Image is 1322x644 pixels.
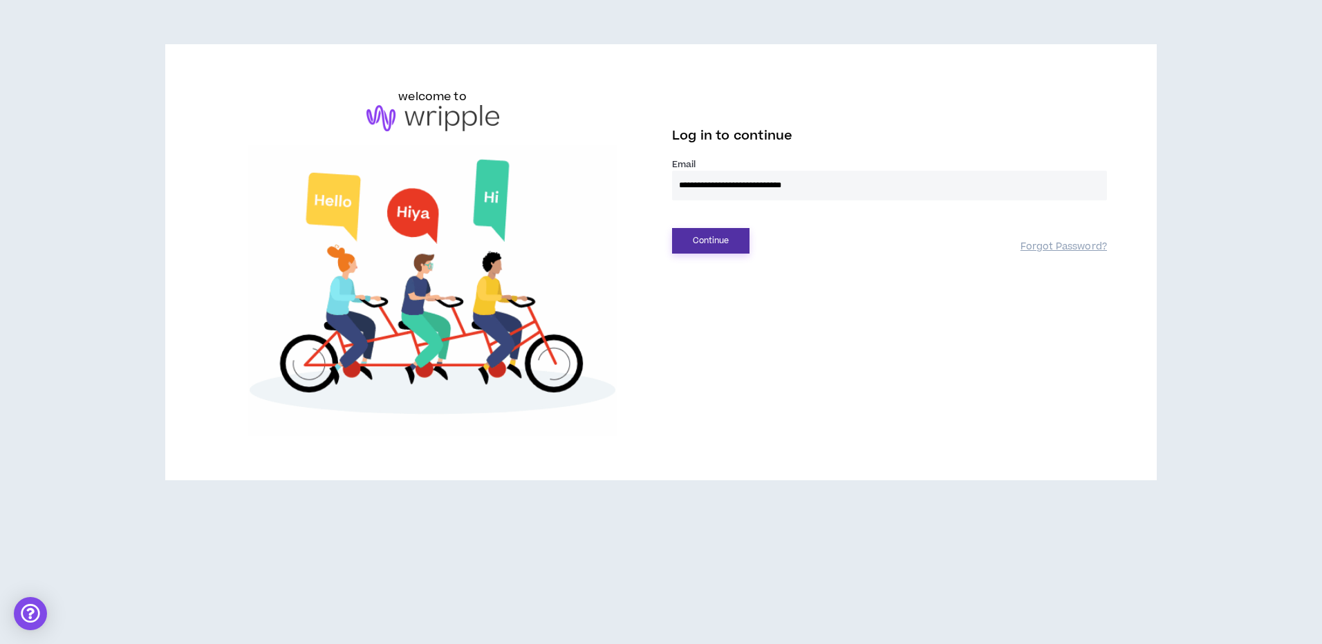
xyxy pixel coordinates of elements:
h6: welcome to [398,88,467,105]
button: Continue [672,228,750,254]
span: Log in to continue [672,127,792,144]
img: logo-brand.png [366,105,499,131]
a: Forgot Password? [1021,240,1107,254]
div: Open Intercom Messenger [14,597,47,630]
label: Email [672,158,1107,171]
img: Welcome to Wripple [215,145,650,437]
